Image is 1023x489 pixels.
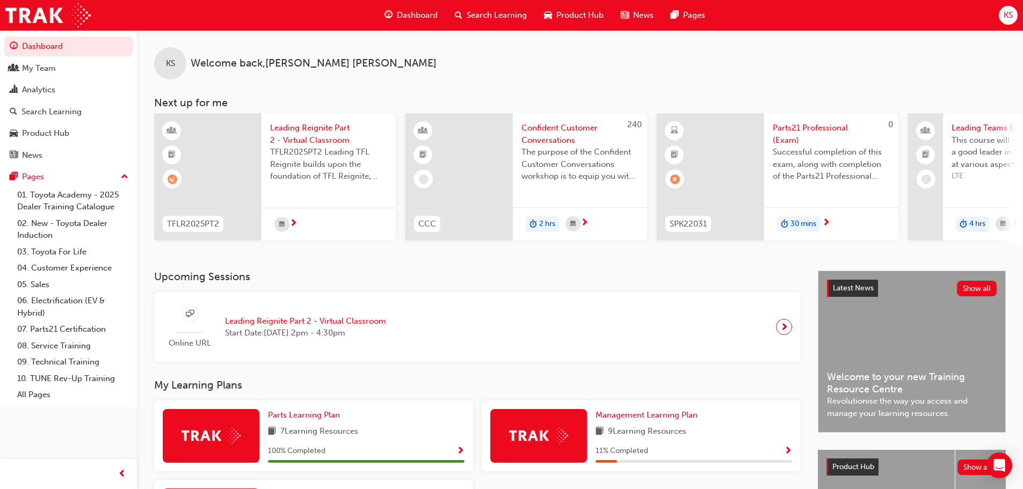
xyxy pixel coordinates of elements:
[596,445,648,457] span: 11 % Completed
[168,174,177,184] span: learningRecordVerb_WAITLIST-icon
[167,218,219,230] span: TFLR2025PT2
[4,123,133,143] a: Product Hub
[683,9,705,21] span: Pages
[960,217,967,231] span: duration-icon
[22,127,69,140] div: Product Hub
[182,427,241,444] img: Trak
[13,370,133,387] a: 10. TUNE Rev-Up Training
[268,409,344,421] a: Parts Learning Plan
[833,283,874,293] span: Latest News
[13,338,133,354] a: 08. Service Training
[418,218,436,230] span: CCC
[888,120,893,129] span: 0
[790,218,816,230] span: 30 mins
[957,459,998,475] button: Show all
[544,9,552,22] span: car-icon
[535,4,612,26] a: car-iconProduct Hub
[670,174,680,184] span: learningRecordVerb_FAIL-icon
[168,148,176,162] span: booktick-icon
[121,170,128,184] span: up-icon
[581,218,589,228] span: next-icon
[10,129,18,138] span: car-icon
[13,276,133,293] a: 05. Sales
[186,308,194,321] span: sessionType_ONLINE_URL-icon
[405,113,647,240] a: 240CCCConfident Customer ConversationsThe purpose of the Confident Customer Conversations worksho...
[446,4,535,26] a: search-iconSearch Learning
[10,107,17,117] span: search-icon
[539,218,555,230] span: 2 hrs
[773,122,890,146] span: Parts21 Professional (Exam)
[225,327,386,339] span: Start Date: [DATE] 2pm - 4:30pm
[137,97,1023,109] h3: Next up for me
[456,444,465,458] button: Show Progress
[13,187,133,215] a: 01. Toyota Academy - 2025 Dealer Training Catalogue
[268,410,340,420] span: Parts Learning Plan
[781,217,788,231] span: duration-icon
[166,57,175,70] span: KS
[10,85,18,95] span: chart-icon
[671,124,678,138] span: learningResourceType_ELEARNING-icon
[22,171,44,183] div: Pages
[4,37,133,56] a: Dashboard
[662,4,714,26] a: pages-iconPages
[633,9,654,21] span: News
[13,321,133,338] a: 07. Parts21 Certification
[22,149,42,162] div: News
[1000,217,1006,231] span: calendar-icon
[986,452,1012,478] div: Open Intercom Messenger
[163,337,216,349] span: Online URL
[671,148,678,162] span: booktick-icon
[5,3,91,27] img: Trak
[832,462,874,471] span: Product Hub
[556,9,604,21] span: Product Hub
[154,271,801,283] h3: Upcoming Sessions
[773,146,890,183] span: Successful completion of this exam, along with completion of the Parts21 Professional eLearning m...
[657,113,898,240] a: 0SPK22031Parts21 Professional (Exam)Successful completion of this exam, along with completion of ...
[596,409,702,421] a: Management Learning Plan
[509,427,568,444] img: Trak
[999,6,1018,25] button: KS
[1011,218,1019,228] span: next-icon
[154,379,801,391] h3: My Learning Plans
[670,218,707,230] span: SPK22031
[621,9,629,22] span: news-icon
[969,218,985,230] span: 4 hrs
[612,4,662,26] a: news-iconNews
[4,167,133,187] button: Pages
[521,122,639,146] span: Confident Customer Conversations
[154,113,396,240] a: TFLR2025PT2Leading Reignite Part 2 - Virtual ClassroomTFLR2025PT2 Leading TFL Reignite builds upo...
[784,447,792,456] span: Show Progress
[529,217,537,231] span: duration-icon
[13,354,133,370] a: 09. Technical Training
[4,145,133,165] a: News
[419,148,427,162] span: booktick-icon
[957,281,997,296] button: Show all
[225,315,386,327] span: Leading Reignite Part 2 - Virtual Classroom
[456,447,465,456] span: Show Progress
[4,102,133,122] a: Search Learning
[10,151,18,160] span: news-icon
[596,410,698,420] span: Management Learning Plan
[818,271,1006,433] a: Latest NewsShow allWelcome to your new Training Resource CentreRevolutionise the way you access a...
[1004,9,1013,21] span: KS
[10,172,18,182] span: pages-icon
[521,146,639,183] span: The purpose of the Confident Customer Conversations workshop is to equip you with tools to commun...
[13,215,133,244] a: 02. New - Toyota Dealer Induction
[268,425,276,439] span: book-icon
[826,458,997,476] a: Product HubShow all
[419,124,427,138] span: learningResourceType_INSTRUCTOR_LED-icon
[827,371,997,395] span: Welcome to your new Training Resource Centre
[10,42,18,52] span: guage-icon
[827,395,997,419] span: Revolutionise the way you access and manage your learning resources.
[827,280,997,297] a: Latest NewsShow all
[922,124,930,138] span: people-icon
[397,9,438,21] span: Dashboard
[168,124,176,138] span: learningResourceType_INSTRUCTOR_LED-icon
[780,319,788,334] span: next-icon
[4,80,133,100] a: Analytics
[384,9,393,22] span: guage-icon
[922,148,930,162] span: booktick-icon
[280,425,358,439] span: 7 Learning Resources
